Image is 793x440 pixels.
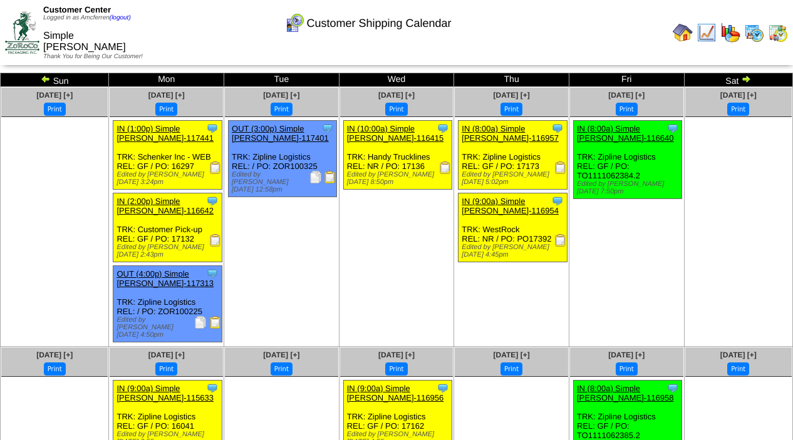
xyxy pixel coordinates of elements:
[494,350,530,359] a: [DATE] [+]
[44,103,66,116] button: Print
[309,171,322,183] img: Packing Slip
[43,53,143,60] span: Thank You for Being Our Customer!
[43,14,131,21] span: Logged in as Amcferren
[44,362,66,376] button: Print
[206,122,219,135] img: Tooltip
[194,316,207,329] img: Packing Slip
[113,266,222,342] div: TRK: Zipline Logistics REL: / PO: ZOR100225
[43,5,111,14] span: Customer Center
[720,350,757,359] a: [DATE] [+]
[454,73,569,87] td: Thu
[378,91,415,100] a: [DATE] [+]
[148,350,185,359] a: [DATE] [+]
[155,103,177,116] button: Print
[569,73,684,87] td: Fri
[673,23,693,43] img: home.gif
[343,121,452,190] div: TRK: Handy Trucklines REL: NR / PO: 17136
[36,91,73,100] a: [DATE] [+]
[5,11,39,53] img: ZoRoCo_Logo(Green%26Foil)%20jpg.webp
[117,124,214,143] a: IN (1:00p) Simple [PERSON_NAME]-117441
[608,350,645,359] a: [DATE] [+]
[271,362,293,376] button: Print
[41,74,51,84] img: arrowleft.gif
[462,171,566,186] div: Edited by [PERSON_NAME] [DATE] 5:02pm
[117,384,214,402] a: IN (9:00a) Simple [PERSON_NAME]-115633
[306,17,451,30] span: Customer Shipping Calendar
[500,362,522,376] button: Print
[117,316,221,339] div: Edited by [PERSON_NAME] [DATE] 4:50pm
[385,362,407,376] button: Print
[459,121,567,190] div: TRK: Zipline Logistics REL: GF / PO: 17173
[117,197,214,215] a: IN (2:00p) Simple [PERSON_NAME]-116642
[616,362,638,376] button: Print
[113,193,222,262] div: TRK: Customer Pick-up REL: GF / PO: 17132
[666,382,679,394] img: Tooltip
[741,74,751,84] img: arrowright.gif
[155,362,177,376] button: Print
[551,122,564,135] img: Tooltip
[43,31,126,53] span: Simple [PERSON_NAME]
[462,243,566,258] div: Edited by [PERSON_NAME] [DATE] 4:45pm
[339,73,454,87] td: Wed
[727,103,749,116] button: Print
[206,195,219,207] img: Tooltip
[117,171,221,186] div: Edited by [PERSON_NAME] [DATE] 3:24pm
[224,73,339,87] td: Tue
[109,73,224,87] td: Mon
[494,91,530,100] a: [DATE] [+]
[437,122,449,135] img: Tooltip
[232,124,329,143] a: OUT (3:00p) Simple [PERSON_NAME]-117401
[284,13,304,33] img: calendarcustomer.gif
[577,384,674,402] a: IN (8:00a) Simple [PERSON_NAME]-116958
[608,91,645,100] a: [DATE] [+]
[720,23,740,43] img: graph.gif
[437,382,449,394] img: Tooltip
[554,161,567,174] img: Receiving Document
[263,91,299,100] a: [DATE] [+]
[117,243,221,258] div: Edited by [PERSON_NAME] [DATE] 2:43pm
[616,103,638,116] button: Print
[263,350,299,359] a: [DATE] [+]
[209,316,222,329] img: Bill of Lading
[666,122,679,135] img: Tooltip
[744,23,764,43] img: calendarprod.gif
[271,103,293,116] button: Print
[347,171,452,186] div: Edited by [PERSON_NAME] [DATE] 8:50pm
[232,171,336,193] div: Edited by [PERSON_NAME] [DATE] 12:58pm
[385,103,407,116] button: Print
[347,384,444,402] a: IN (9:00a) Simple [PERSON_NAME]-116956
[321,122,334,135] img: Tooltip
[439,161,452,174] img: Receiving Document
[697,23,717,43] img: line_graph.gif
[324,171,336,183] img: Bill of Lading
[462,124,559,143] a: IN (8:00a) Simple [PERSON_NAME]-116957
[378,350,415,359] a: [DATE] [+]
[113,121,222,190] div: TRK: Schenker Inc - WEB REL: GF / PO: 16297
[577,124,674,143] a: IN (8:00a) Simple [PERSON_NAME]-116640
[462,197,559,215] a: IN (9:00a) Simple [PERSON_NAME]-116954
[1,73,109,87] td: Sun
[148,91,185,100] span: [DATE] [+]
[110,14,131,21] a: (logout)
[768,23,788,43] img: calendarinout.gif
[573,121,682,199] div: TRK: Zipline Logistics REL: GF / PO: TO1111062384.2
[36,350,73,359] span: [DATE] [+]
[720,91,757,100] span: [DATE] [+]
[209,161,222,174] img: Receiving Document
[209,234,222,247] img: Receiving Document
[347,124,444,143] a: IN (10:00a) Simple [PERSON_NAME]-116415
[684,73,792,87] td: Sat
[206,267,219,280] img: Tooltip
[727,362,749,376] button: Print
